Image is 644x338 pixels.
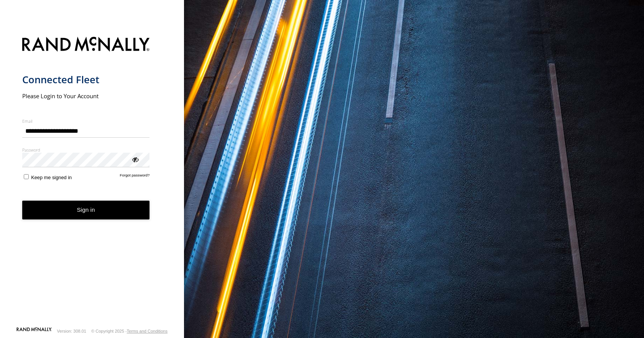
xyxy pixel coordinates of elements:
a: Visit our Website [16,327,52,335]
button: Sign in [22,201,150,219]
img: Rand McNally [22,35,150,55]
label: Password [22,147,150,153]
div: Version: 308.01 [57,329,86,333]
a: Terms and Conditions [127,329,168,333]
h2: Please Login to Your Account [22,92,150,100]
input: Keep me signed in [24,174,29,179]
div: © Copyright 2025 - [91,329,168,333]
label: Email [22,118,150,124]
div: ViewPassword [131,155,139,163]
h1: Connected Fleet [22,73,150,86]
form: main [22,32,162,326]
a: Forgot password? [120,173,150,180]
span: Keep me signed in [31,175,72,180]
